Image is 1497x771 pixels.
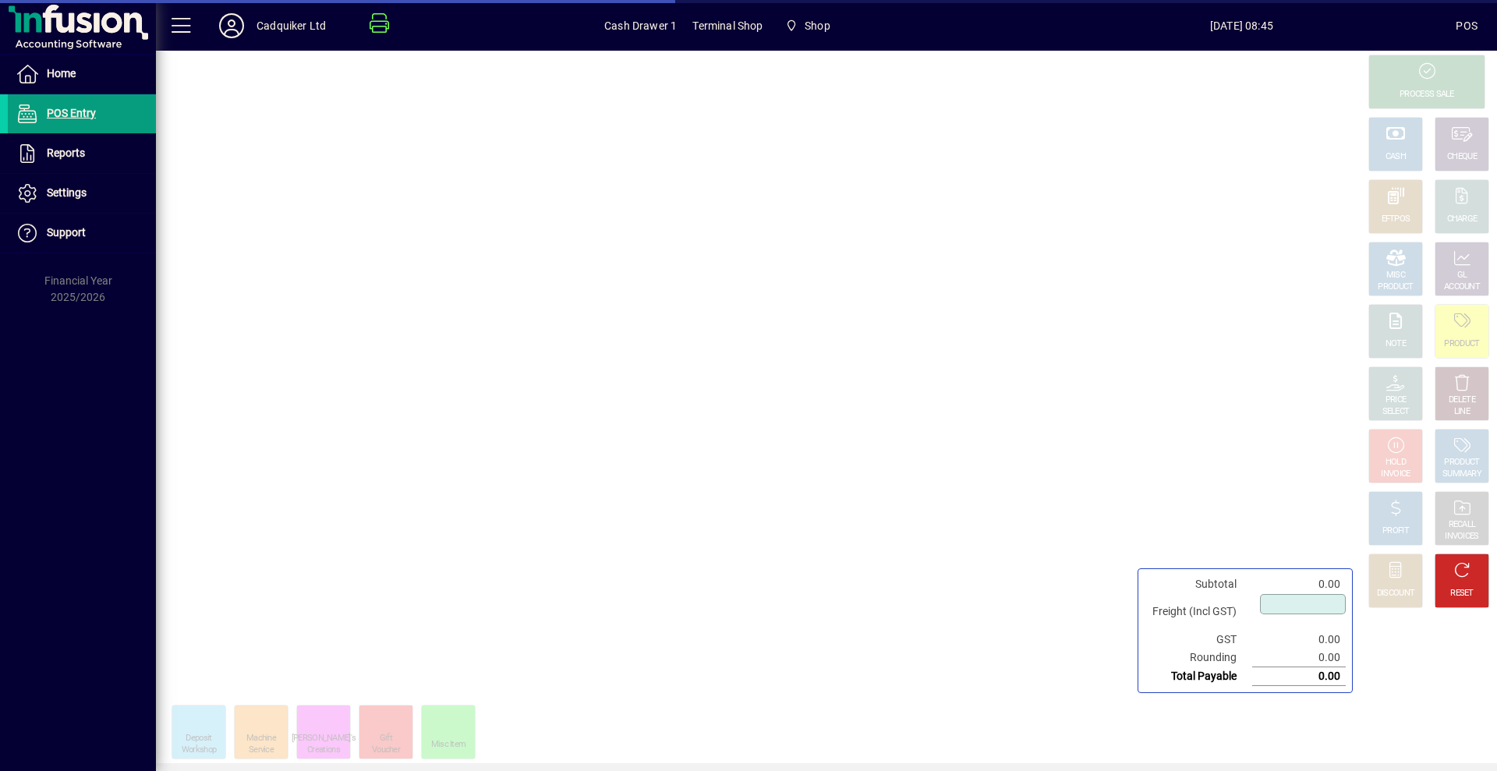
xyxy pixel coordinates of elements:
div: PROCESS SALE [1400,89,1454,101]
div: DISCOUNT [1377,588,1414,599]
td: Rounding [1145,649,1252,667]
div: PRODUCT [1378,281,1413,293]
span: POS Entry [47,107,96,119]
div: Creations [307,744,340,756]
a: Reports [8,134,156,173]
span: Reports [47,147,85,159]
div: INVOICE [1381,469,1410,480]
td: 0.00 [1252,667,1346,686]
span: Home [47,67,76,80]
div: Misc Item [431,739,466,751]
a: Settings [8,174,156,213]
div: [PERSON_NAME]'s [292,733,356,744]
span: [DATE] 08:45 [1027,13,1456,38]
div: EFTPOS [1382,214,1410,225]
div: CHARGE [1447,214,1478,225]
div: MISC [1386,270,1405,281]
div: Machine [246,733,276,744]
span: Terminal Shop [692,13,763,38]
td: Freight (Incl GST) [1145,593,1252,631]
div: PRICE [1386,394,1407,406]
span: Shop [779,12,837,40]
div: Voucher [372,744,400,756]
td: Subtotal [1145,575,1252,593]
div: RECALL [1449,519,1476,531]
td: 0.00 [1252,631,1346,649]
div: ACCOUNT [1444,281,1480,293]
div: INVOICES [1445,531,1478,543]
span: Shop [805,13,830,38]
div: GL [1457,270,1467,281]
div: LINE [1454,406,1470,418]
div: DELETE [1449,394,1475,406]
div: Service [249,744,274,756]
div: Workshop [182,744,216,756]
button: Profile [207,12,257,40]
span: Cash Drawer 1 [604,13,677,38]
td: 0.00 [1252,649,1346,667]
div: POS [1456,13,1478,38]
a: Home [8,55,156,94]
div: PROFIT [1382,525,1409,537]
div: PRODUCT [1444,457,1479,469]
span: Support [47,226,86,239]
td: Total Payable [1145,667,1252,686]
div: SUMMARY [1442,469,1481,480]
div: CASH [1386,151,1406,163]
div: Deposit [186,733,211,744]
div: Cadquiker Ltd [257,13,326,38]
span: Settings [47,186,87,199]
div: RESET [1450,588,1474,599]
div: SELECT [1382,406,1410,418]
td: 0.00 [1252,575,1346,593]
div: HOLD [1386,457,1406,469]
a: Support [8,214,156,253]
div: Gift [380,733,392,744]
div: CHEQUE [1447,151,1477,163]
td: GST [1145,631,1252,649]
div: PRODUCT [1444,338,1479,350]
div: NOTE [1386,338,1406,350]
